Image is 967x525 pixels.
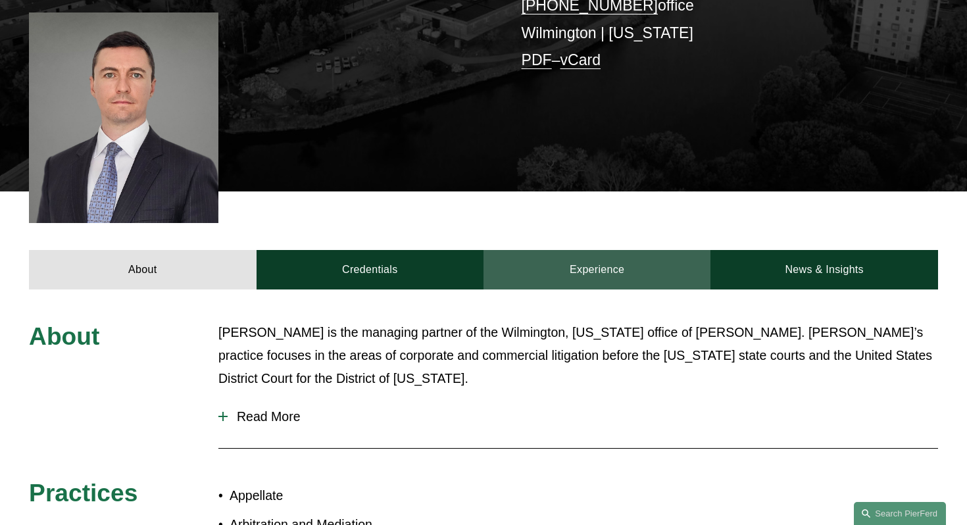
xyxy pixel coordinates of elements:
[484,250,710,289] a: Experience
[230,484,484,507] p: Appellate
[29,479,137,507] span: Practices
[218,399,938,434] button: Read More
[560,51,601,68] a: vCard
[522,51,552,68] a: PDF
[29,322,99,350] span: About
[218,321,938,390] p: [PERSON_NAME] is the managing partner of the Wilmington, [US_STATE] office of [PERSON_NAME]. [PER...
[257,250,484,289] a: Credentials
[228,409,938,424] span: Read More
[854,502,946,525] a: Search this site
[710,250,937,289] a: News & Insights
[29,250,256,289] a: About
